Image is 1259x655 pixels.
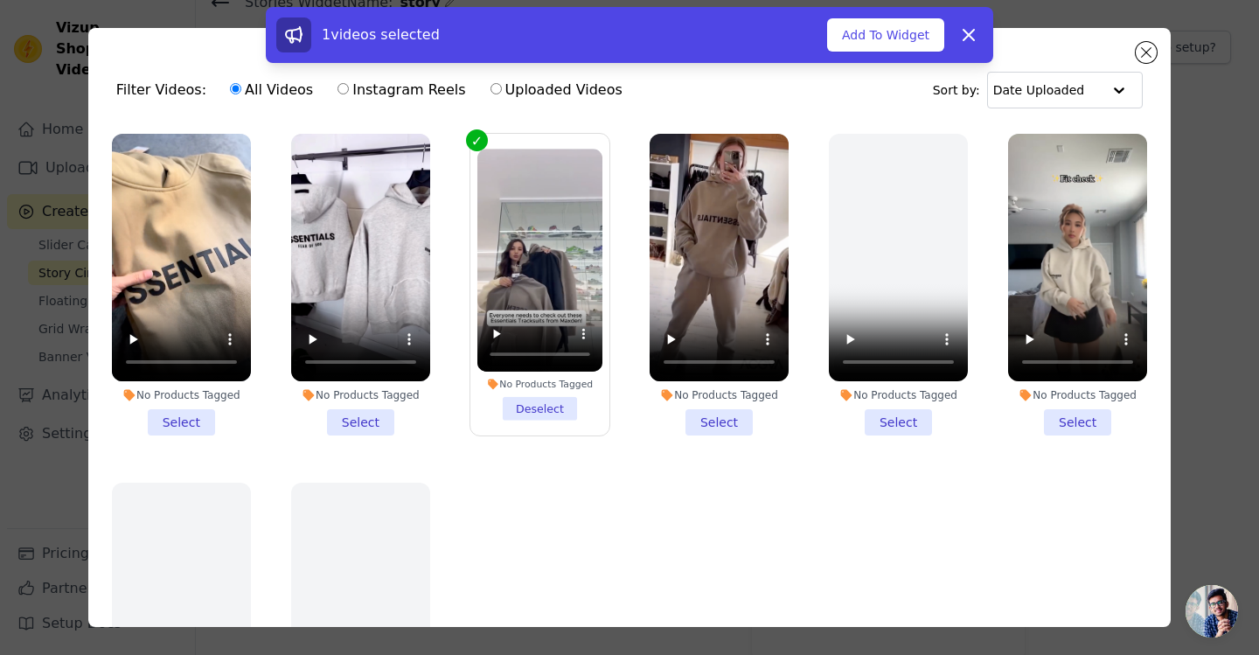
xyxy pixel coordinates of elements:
[477,378,602,390] div: No Products Tagged
[229,79,314,101] label: All Videos
[1186,585,1238,638] a: Open chat
[291,388,430,402] div: No Products Tagged
[827,18,944,52] button: Add To Widget
[933,72,1144,108] div: Sort by:
[650,388,789,402] div: No Products Tagged
[112,388,251,402] div: No Products Tagged
[490,79,623,101] label: Uploaded Videos
[322,26,440,43] span: 1 videos selected
[337,79,466,101] label: Instagram Reels
[1008,388,1147,402] div: No Products Tagged
[116,70,632,110] div: Filter Videos:
[829,388,968,402] div: No Products Tagged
